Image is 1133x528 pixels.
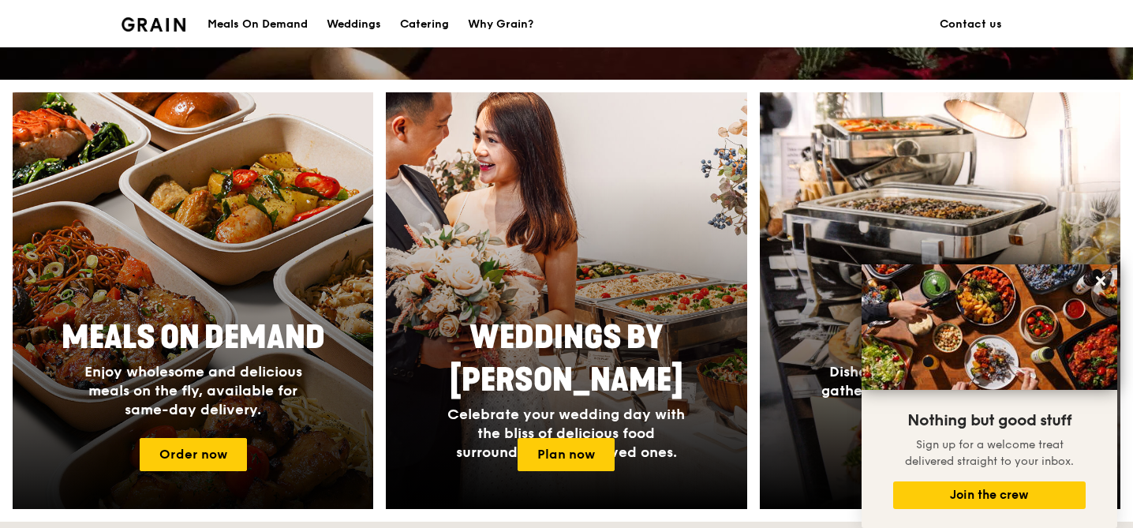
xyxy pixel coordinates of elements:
span: Sign up for a welcome treat delivered straight to your inbox. [905,438,1074,468]
span: Meals On Demand [62,319,325,357]
img: catering-card.e1cfaf3e.jpg [760,92,1120,509]
div: Weddings [327,1,381,48]
a: CateringDishes to delight your guests, at gatherings and events of all sizes.Plan now [760,92,1120,509]
img: weddings-card.4f3003b8.jpg [386,92,746,509]
div: Meals On Demand [208,1,308,48]
button: Join the crew [893,481,1086,509]
span: Celebrate your wedding day with the bliss of delicious food surrounded by your loved ones. [447,406,685,461]
div: Catering [400,1,449,48]
a: Weddings by [PERSON_NAME]Celebrate your wedding day with the bliss of delicious food surrounded b... [386,92,746,509]
a: Meals On DemandEnjoy wholesome and delicious meals on the fly, available for same-day delivery.Or... [13,92,373,509]
img: Grain [122,17,185,32]
a: Contact us [930,1,1011,48]
div: Why Grain? [468,1,533,48]
span: Enjoy wholesome and delicious meals on the fly, available for same-day delivery. [84,363,302,418]
span: Weddings by [PERSON_NAME] [450,319,683,399]
a: Why Grain? [458,1,543,48]
a: Order now [140,438,247,471]
img: DSC07876-Edit02-Large.jpeg [862,264,1117,390]
button: Close [1088,268,1113,294]
a: Weddings [317,1,391,48]
a: Plan now [518,438,615,471]
a: Catering [391,1,458,48]
span: Nothing but good stuff [907,411,1071,430]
